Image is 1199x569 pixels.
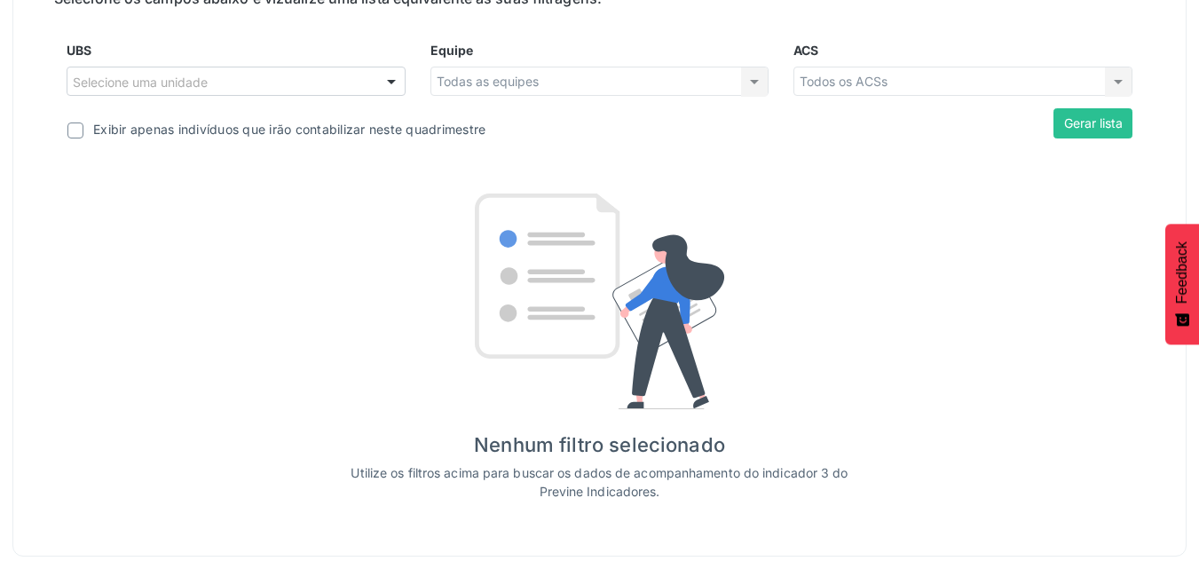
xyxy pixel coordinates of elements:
[475,194,725,409] img: Imagem de Empty State
[93,120,485,138] div: Exibir apenas indivíduos que irão contabilizar neste quadrimestre
[67,41,91,59] label: UBS
[73,73,208,91] span: Selecione uma unidade
[474,431,725,460] div: Nenhum filtro selecionado
[348,463,851,501] div: Utilize os filtros acima para buscar os dados de acompanhamento do indicador 3 do Previne Indicad...
[430,41,473,59] label: Equipe
[1165,224,1199,344] button: Feedback - Mostrar pesquisa
[1053,108,1132,138] button: Gerar lista
[1174,241,1190,304] span: Feedback
[793,41,818,59] label: ACS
